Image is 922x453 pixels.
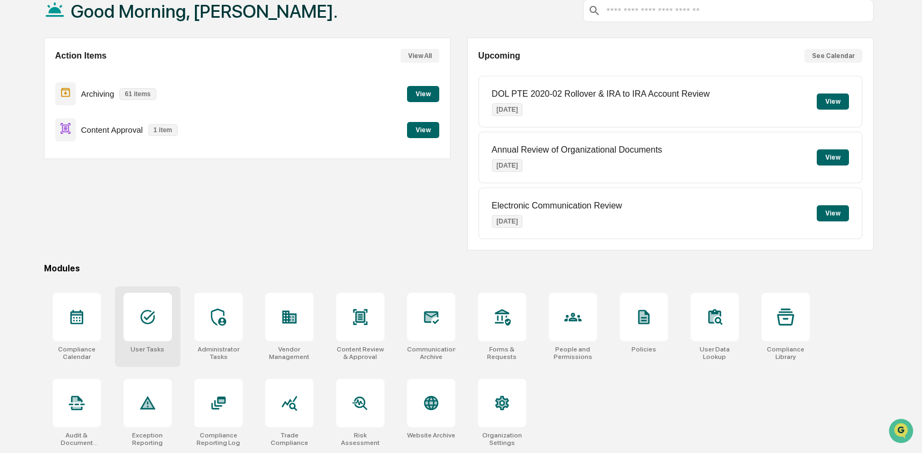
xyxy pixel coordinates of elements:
div: Trade Compliance [265,432,314,447]
p: [DATE] [492,159,523,172]
p: DOL PTE 2020-02 Rollover & IRA to IRA Account Review [492,89,710,99]
p: [DATE] [492,215,523,228]
div: Modules [44,263,874,274]
div: Organization Settings [478,432,526,447]
span: Data Lookup [21,156,68,167]
iframe: Open customer support [888,418,917,447]
div: 🔎 [11,157,19,166]
div: Compliance Library [761,346,810,361]
div: Vendor Management [265,346,314,361]
a: Powered byPylon [76,182,130,190]
a: View [407,88,439,98]
div: Content Review & Approval [336,346,384,361]
h2: Action Items [55,51,107,61]
p: Annual Review of Organizational Documents [492,145,663,155]
h1: Good Morning, [PERSON_NAME]. [71,1,338,22]
p: Electronic Communication Review [492,201,622,211]
div: Website Archive [407,432,455,439]
div: Compliance Calendar [53,346,101,361]
div: Start new chat [37,82,176,93]
div: 🖐️ [11,136,19,145]
p: How can we help? [11,23,195,40]
a: 🔎Data Lookup [6,152,72,171]
p: Content Approval [81,125,143,134]
div: Forms & Requests [478,346,526,361]
p: 1 item [148,124,178,136]
img: 1746055101610-c473b297-6a78-478c-a979-82029cc54cd1 [11,82,30,102]
div: We're available if you need us! [37,93,136,102]
div: User Tasks [130,346,164,353]
div: Audit & Document Logs [53,432,101,447]
div: People and Permissions [549,346,597,361]
button: View [817,94,849,110]
a: 🖐️Preclearance [6,131,74,150]
button: View [817,205,849,221]
h2: Upcoming [478,51,520,61]
button: View [407,122,439,138]
p: [DATE] [492,103,523,116]
button: Start new chat [183,85,195,98]
button: View All [401,49,439,63]
button: See Calendar [804,49,862,63]
span: Pylon [107,182,130,190]
span: Preclearance [21,135,69,146]
div: Communications Archive [407,346,455,361]
button: View [407,86,439,102]
p: Archiving [81,89,114,98]
div: Policies [631,346,656,353]
button: View [817,149,849,166]
div: Exception Reporting [124,432,172,447]
div: Risk Assessment [336,432,384,447]
div: Administrator Tasks [194,346,243,361]
div: Compliance Reporting Log [194,432,243,447]
span: Attestations [89,135,133,146]
div: 🗄️ [78,136,86,145]
a: View [407,124,439,134]
p: 61 items [119,88,156,100]
div: User Data Lookup [691,346,739,361]
a: 🗄️Attestations [74,131,137,150]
